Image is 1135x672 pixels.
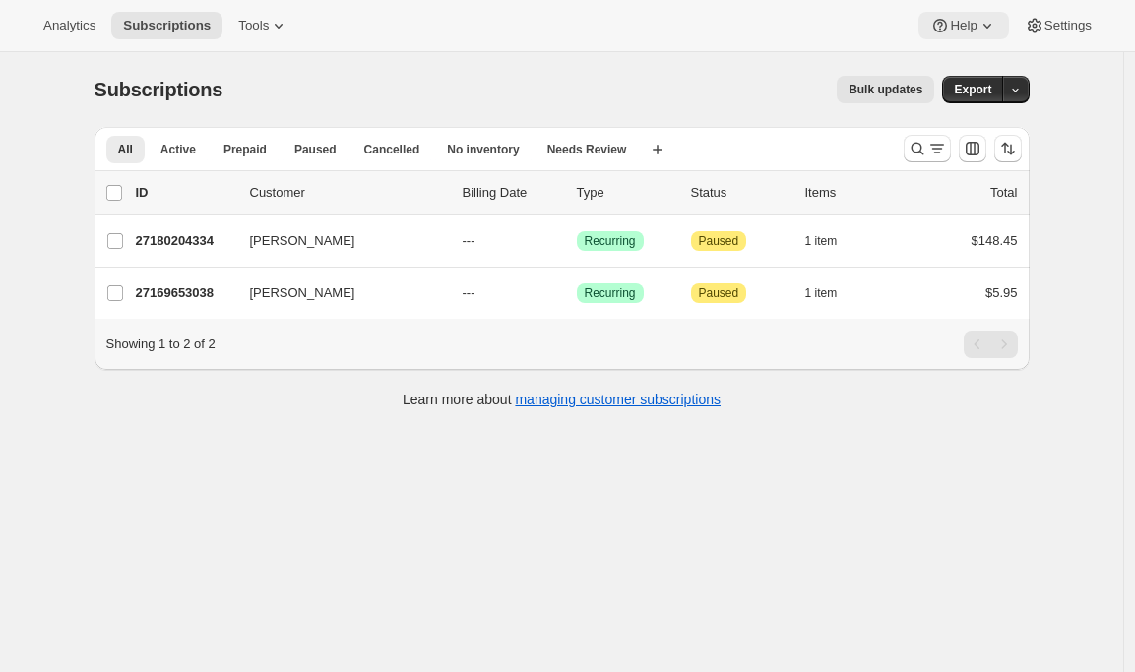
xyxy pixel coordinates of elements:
span: Paused [699,285,739,301]
span: Paused [294,142,337,157]
span: Settings [1044,18,1092,33]
span: Paused [699,233,739,249]
span: Needs Review [547,142,627,157]
button: Help [918,12,1008,39]
span: All [118,142,133,157]
p: ID [136,183,234,203]
span: [PERSON_NAME] [250,283,355,303]
div: Items [805,183,904,203]
span: Recurring [585,285,636,301]
span: $148.45 [972,233,1018,248]
nav: Pagination [964,331,1018,358]
p: Learn more about [403,390,721,409]
div: Type [577,183,675,203]
button: Search and filter results [904,135,951,162]
button: Tools [226,12,300,39]
span: --- [463,233,475,248]
span: Tools [238,18,269,33]
span: --- [463,285,475,300]
span: 1 item [805,285,838,301]
span: Recurring [585,233,636,249]
button: Customize table column order and visibility [959,135,986,162]
p: 27169653038 [136,283,234,303]
p: Billing Date [463,183,561,203]
button: Subscriptions [111,12,222,39]
div: 27180204334[PERSON_NAME]---SuccessRecurringAttentionPaused1 item$148.45 [136,227,1018,255]
span: No inventory [447,142,519,157]
p: Showing 1 to 2 of 2 [106,335,216,354]
button: Settings [1013,12,1103,39]
span: Subscriptions [123,18,211,33]
button: 1 item [805,279,859,307]
span: Subscriptions [95,79,223,100]
button: Create new view [642,136,673,163]
span: Help [950,18,977,33]
button: Analytics [32,12,107,39]
span: Analytics [43,18,95,33]
span: $5.95 [985,285,1018,300]
button: 1 item [805,227,859,255]
div: 27169653038[PERSON_NAME]---SuccessRecurringAttentionPaused1 item$5.95 [136,279,1018,307]
span: Bulk updates [849,82,922,97]
p: Total [990,183,1017,203]
button: Sort the results [994,135,1022,162]
span: Active [160,142,196,157]
span: Cancelled [364,142,420,157]
span: [PERSON_NAME] [250,231,355,251]
p: 27180204334 [136,231,234,251]
button: [PERSON_NAME] [238,225,435,257]
button: Bulk updates [837,76,934,103]
div: IDCustomerBilling DateTypeStatusItemsTotal [136,183,1018,203]
span: Export [954,82,991,97]
span: Prepaid [223,142,267,157]
button: [PERSON_NAME] [238,277,435,309]
span: 1 item [805,233,838,249]
p: Status [691,183,789,203]
button: Export [942,76,1003,103]
p: Customer [250,183,447,203]
a: managing customer subscriptions [515,392,721,407]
